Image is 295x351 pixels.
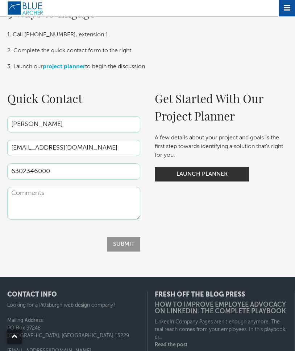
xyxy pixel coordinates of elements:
[7,46,288,55] p: 2. Complete the quick contact form to the right
[7,291,140,298] h4: CONTACT INFO
[7,302,140,309] p: Looking for a Pittsburgh web design company?
[7,116,140,132] input: Name *
[155,302,287,315] a: How to Improve Employee Advocacy on LinkedIn: The Complete Playbook
[7,90,140,107] h2: Quick Contact
[155,167,249,181] a: Launch Planner
[107,237,140,252] input: Submit
[155,134,288,160] p: A few details about your project and goals is the first step towards identifying a solution that'...
[7,30,288,39] p: 1. Call [PHONE_NUMBER], extension 1
[155,341,287,349] a: Read the post
[7,62,288,71] p: 3. Launch our to begin the discussion
[7,1,43,15] img: Blue Archer Logo
[155,90,288,125] h2: Get Started With Our Project Planner
[7,140,140,156] input: Email *
[7,163,140,180] input: Phone *
[155,291,287,298] h4: Fresh Off the Blog Press
[43,64,85,70] a: project planner
[155,318,287,341] p: LinkedIn Company Pages aren’t enough anymore. The real reach comes from your employees. In this p...
[7,317,140,340] p: Mailing Address: PO Box 97248 [GEOGRAPHIC_DATA], [GEOGRAPHIC_DATA] 15229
